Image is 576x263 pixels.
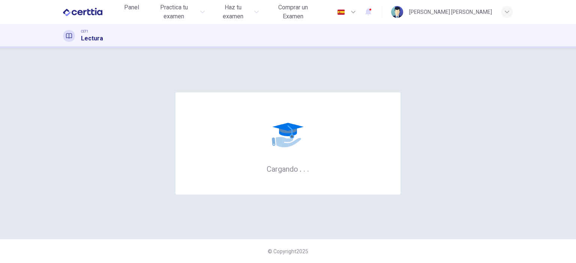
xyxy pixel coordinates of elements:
img: Profile picture [391,6,403,18]
div: [PERSON_NAME] [PERSON_NAME] [409,7,492,16]
h6: . [307,162,309,174]
a: Panel [120,1,144,23]
button: Haz tu examen [211,1,261,23]
h6: Cargando [267,164,309,174]
button: Practica tu examen [147,1,208,23]
h6: . [299,162,302,174]
a: CERTTIA logo [63,4,120,19]
span: Panel [124,3,139,12]
img: es [336,9,346,15]
button: Panel [120,1,144,14]
button: Comprar un Examen [265,1,321,23]
span: Practica tu examen [150,3,198,21]
span: CET1 [81,29,88,34]
h1: Lectura [81,34,103,43]
h6: . [303,162,306,174]
img: CERTTIA logo [63,4,102,19]
span: © Copyright 2025 [268,248,308,254]
span: Comprar un Examen [268,3,318,21]
span: Haz tu examen [214,3,252,21]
